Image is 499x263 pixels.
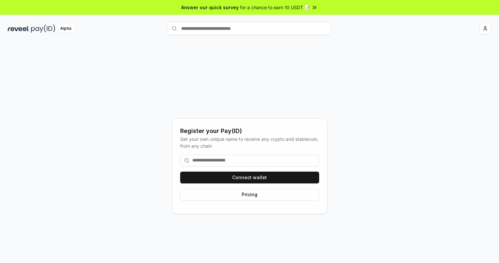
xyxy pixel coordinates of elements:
div: Register your Pay(ID) [180,126,319,136]
img: reveel_dark [8,25,30,33]
img: pay_id [31,25,55,33]
span: for a chance to earn 10 USDT 📝 [240,4,310,11]
div: Alpha [57,25,75,33]
span: Answer our quick survey [181,4,239,11]
button: Pricing [180,189,319,200]
button: Connect wallet [180,172,319,183]
div: Get your own unique name to receive any crypto and stablecoin, from any chain [180,136,319,149]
